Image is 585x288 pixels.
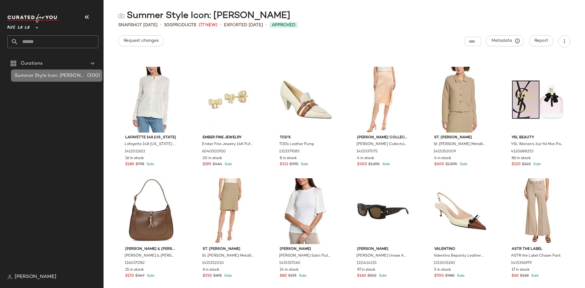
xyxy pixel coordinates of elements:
span: Valentino [434,247,486,252]
span: ASTR the Label [512,247,563,252]
span: Lafayette 148 [US_STATE] Wool-Blend Cardigan [125,142,176,147]
span: Sale [459,162,467,166]
span: 1415352010 [202,261,224,266]
button: Metadata [486,35,524,46]
span: $349 [135,273,144,279]
span: Sale [223,274,232,278]
span: St. [PERSON_NAME] [434,135,486,140]
span: $510 [367,273,377,279]
span: $798 [136,162,144,167]
span: Sale [530,274,539,278]
span: 4 in stock [357,156,374,161]
span: $600 [434,162,444,167]
span: $145 [522,162,531,167]
span: Sale [300,162,308,166]
span: St. [PERSON_NAME] Metallic Tweed Jacket [434,142,485,147]
span: 15 in stock [125,267,144,273]
img: 1415352009_RLLATH.jpg [429,67,491,133]
span: [PERSON_NAME] [280,247,331,252]
span: Request changes [123,38,159,43]
img: 1415337075_RLLATH.jpg [352,67,414,133]
span: $700 [434,273,444,279]
span: 14 in stock [280,267,299,273]
span: Sale [378,274,387,278]
img: 1411011622_RLLATH.jpg [120,67,182,133]
span: YSL Beauty [512,135,563,140]
span: Report [534,38,548,43]
span: 300 [164,23,172,27]
span: Curations [21,60,43,67]
span: Sale [223,162,232,166]
span: 6040502910 [202,149,226,155]
span: [PERSON_NAME] Unisex AM0426S 51mm Sunglasses [356,253,408,259]
span: ASTR the Label Chaser Pant [511,253,561,259]
span: Summer Style Icon: [PERSON_NAME] [15,72,86,79]
span: • [160,21,161,29]
button: Report [529,35,553,46]
span: $175 [288,273,296,279]
span: [PERSON_NAME] [357,247,409,252]
span: YSL Women's 3oz Ysl Mon Paris EDP Spray [511,142,563,147]
span: Ember Fine Jewelry [203,135,254,140]
p: Exported [DATE] [224,22,263,28]
span: Metadata [491,38,519,44]
img: 1415356979_RLLATH.jpg [507,178,568,244]
span: Valentino Bepointy Leather Slingback Pump [434,253,485,259]
span: $170 [125,273,134,279]
span: 6 in stock [203,267,219,273]
span: 5 in stock [434,267,451,273]
span: $300 [357,162,367,167]
span: $120 [512,162,521,167]
span: $464 [213,162,222,167]
span: St. [PERSON_NAME] Metallic Tweed Skirt [202,253,254,259]
img: cfy_white_logo.C9jOOHJF.svg [7,14,59,23]
span: [PERSON_NAME] Collection Charm Mini Skirt [356,142,408,147]
span: $128 [520,273,529,279]
span: $160 [357,273,366,279]
span: TOD's [280,135,331,140]
span: $1.59K [445,162,457,167]
div: Summer Style Icon: [PERSON_NAME] [118,10,290,22]
div: Products [164,22,196,28]
span: $250 [203,273,212,279]
img: 6040502910_RLLATH.jpg [198,67,259,133]
span: Sale [532,162,541,166]
span: Sale [146,274,154,278]
img: 1415352010_RLLATH.jpg [198,178,259,244]
span: $695 [213,273,222,279]
img: 1313379185_RLLATH.jpg [275,67,336,133]
span: Snapshot [DATE] [118,22,158,28]
span: 4 in stock [434,156,451,161]
img: 1415357260_RLLATH.jpg [275,178,336,244]
span: 1415356979 [511,261,532,266]
span: 8 in stock [280,156,297,161]
span: 1111414215 [356,261,377,266]
span: $995 [289,162,298,167]
img: svg%3e [7,275,12,279]
span: Sale [145,162,154,166]
span: $60 [512,273,519,279]
span: [PERSON_NAME] & [PERSON_NAME] [125,247,177,252]
span: (77 New) [199,22,218,28]
span: 16 in stock [125,156,144,161]
span: Approved [272,22,296,28]
span: Rue La La [7,21,30,32]
span: 1160371762 [125,261,145,266]
span: 1313379185 [279,149,300,155]
img: 4120688253_RLLATH.jpg [507,67,568,133]
span: $980 [445,273,455,279]
span: • [220,21,222,29]
img: 1111414215_RLLATH.jpg [352,178,414,244]
span: 1415357260 [279,261,300,266]
span: Ember Fine Jewelry 14K Puffed Bow Studs [202,142,254,147]
span: $190 [203,162,211,167]
span: [PERSON_NAME] & [PERSON_NAME] Smooth Leather Hobo Bag [125,253,176,259]
img: 1313035282_RLLATH.jpg [429,178,491,244]
span: 4120688253 [511,149,534,155]
span: TODs Leather Pump [279,142,314,147]
span: [PERSON_NAME] Collection [357,135,409,140]
span: Sale [381,162,390,166]
span: Sale [456,274,465,278]
span: $1.69K [368,162,380,167]
img: 1160371762_RLLATH.jpg [120,178,182,244]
